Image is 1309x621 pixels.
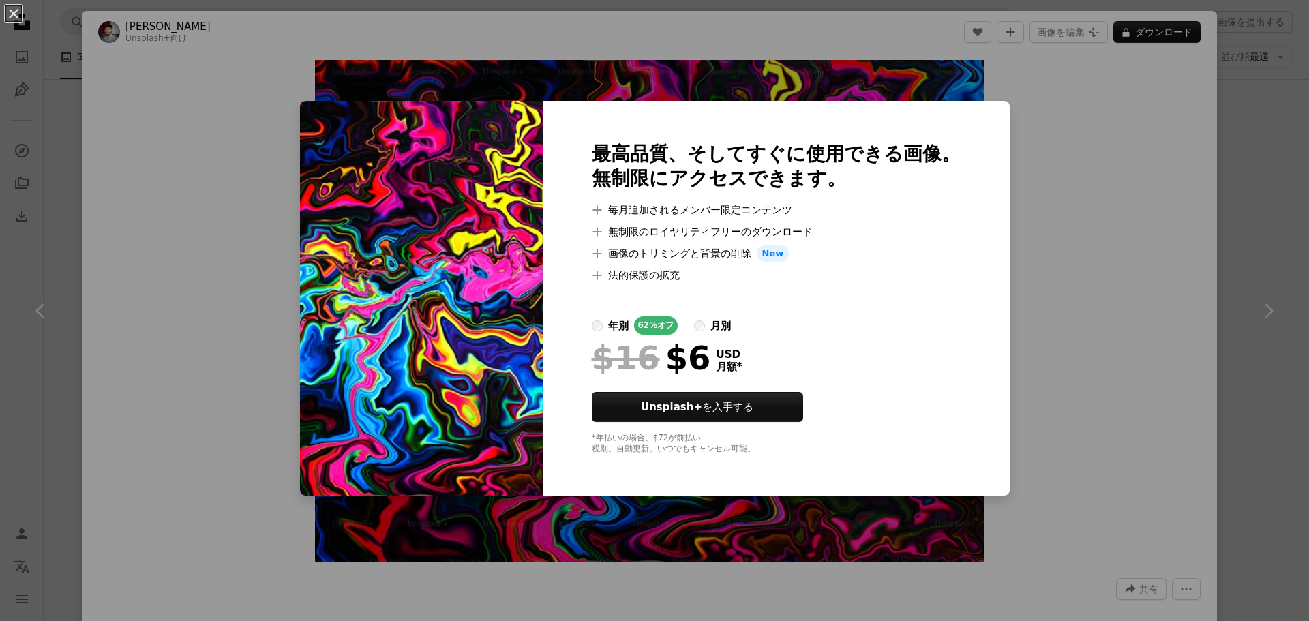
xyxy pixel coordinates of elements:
[592,340,711,376] div: $6
[592,245,961,262] li: 画像のトリミングと背景の削除
[592,320,603,331] input: 年別62%オフ
[300,101,543,496] img: premium_photo-1669876271015-55e215f60bc4
[592,224,961,240] li: 無制限のロイヤリティフリーのダウンロード
[641,401,702,413] strong: Unsplash+
[694,320,705,331] input: 月別
[717,348,742,361] span: USD
[608,318,629,334] div: 年別
[634,316,678,335] div: 62% オフ
[592,267,961,284] li: 法的保護の拡充
[592,392,803,422] button: Unsplash+を入手する
[592,202,961,218] li: 毎月追加されるメンバー限定コンテンツ
[592,433,961,455] div: *年払いの場合、 $72 が前払い 税別。自動更新。いつでもキャンセル可能。
[592,142,961,191] h2: 最高品質、そしてすぐに使用できる画像。 無制限にアクセスできます。
[710,318,731,334] div: 月別
[592,340,660,376] span: $16
[757,245,789,262] span: New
